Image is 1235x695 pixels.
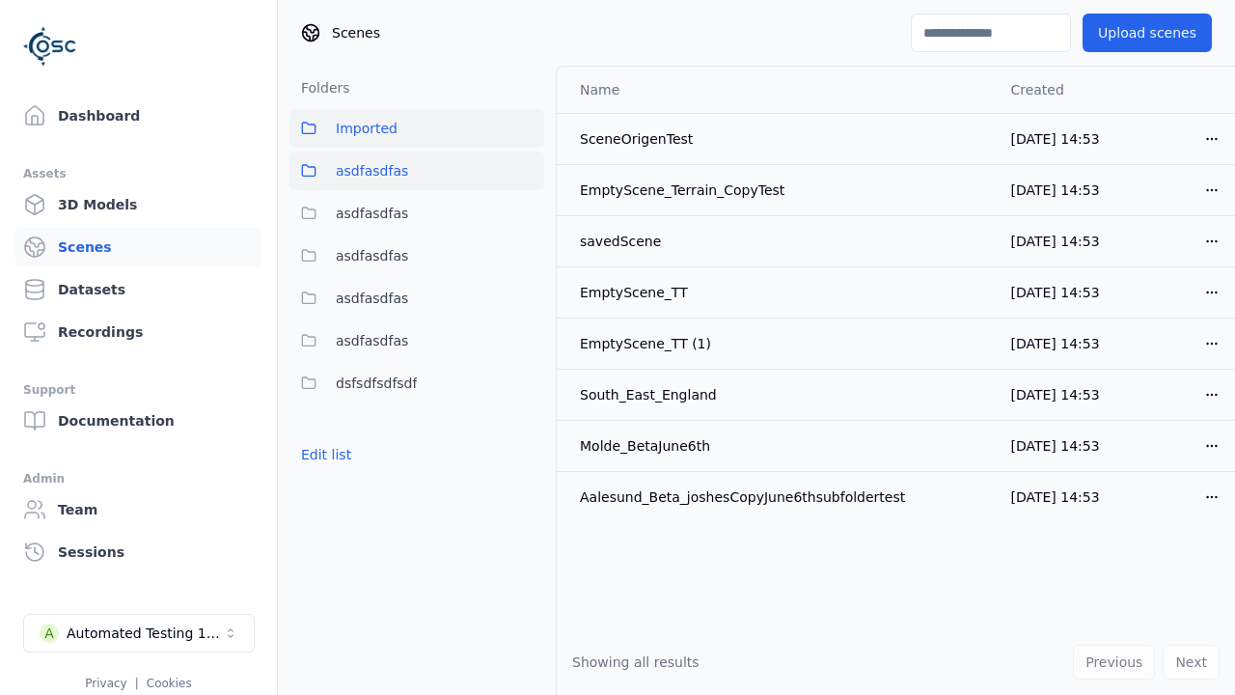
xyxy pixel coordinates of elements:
span: asdfasdfas [336,159,408,182]
span: [DATE] 14:53 [1010,336,1099,351]
div: Aalesund_Beta_joshesCopyJune6thsubfoldertest [580,487,979,507]
button: asdfasdfas [289,152,544,190]
div: Support [23,378,254,402]
span: [DATE] 14:53 [1010,234,1099,249]
div: EmptyScene_TT [580,283,979,302]
span: [DATE] 14:53 [1010,182,1099,198]
div: Molde_BetaJune6th [580,436,979,456]
a: Team [15,490,261,529]
button: Upload scenes [1083,14,1212,52]
div: Automated Testing 1 - Playwright [67,624,223,643]
button: Edit list [289,437,363,472]
button: asdfasdfas [289,236,544,275]
div: savedScene [580,232,979,251]
span: Scenes [332,23,380,42]
div: A [40,624,59,643]
h3: Folders [289,78,350,97]
span: | [135,677,139,690]
div: Admin [23,467,254,490]
div: Assets [23,162,254,185]
a: Privacy [85,677,126,690]
span: asdfasdfas [336,202,408,225]
button: asdfasdfas [289,194,544,233]
span: dsfsdfsdfsdf [336,372,417,395]
button: asdfasdfas [289,279,544,318]
button: Imported [289,109,544,148]
img: Logo [23,19,77,73]
span: asdfasdfas [336,287,408,310]
div: EmptyScene_TT (1) [580,334,979,353]
a: Cookies [147,677,192,690]
a: Sessions [15,533,261,571]
span: asdfasdfas [336,244,408,267]
span: asdfasdfas [336,329,408,352]
th: Created [995,67,1189,113]
span: [DATE] 14:53 [1010,438,1099,454]
a: Dashboard [15,97,261,135]
span: [DATE] 14:53 [1010,131,1099,147]
a: Recordings [15,313,261,351]
span: [DATE] 14:53 [1010,489,1099,505]
button: Select a workspace [23,614,255,653]
button: dsfsdfsdfsdf [289,364,544,403]
a: Datasets [15,270,261,309]
span: [DATE] 14:53 [1010,387,1099,403]
a: 3D Models [15,185,261,224]
th: Name [557,67,995,113]
div: SceneOrigenTest [580,129,979,149]
a: Documentation [15,402,261,440]
div: South_East_England [580,385,979,404]
button: asdfasdfas [289,321,544,360]
span: [DATE] 14:53 [1010,285,1099,300]
div: EmptyScene_Terrain_CopyTest [580,181,979,200]
a: Scenes [15,228,261,266]
span: Showing all results [572,654,700,670]
span: Imported [336,117,398,140]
